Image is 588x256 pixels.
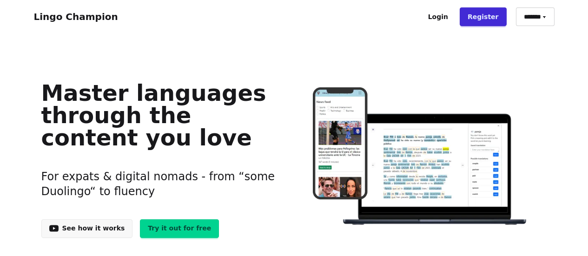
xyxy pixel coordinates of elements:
[140,219,219,238] a: Try it out for free
[41,219,133,238] a: See how it works
[294,87,547,226] img: Learn languages online
[460,7,507,26] a: Register
[420,7,456,26] a: Login
[41,158,280,210] h3: For expats & digital nomads - from “some Duolingo“ to fluency
[41,82,280,149] h1: Master languages through the content you love
[34,11,118,22] a: Lingo Champion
